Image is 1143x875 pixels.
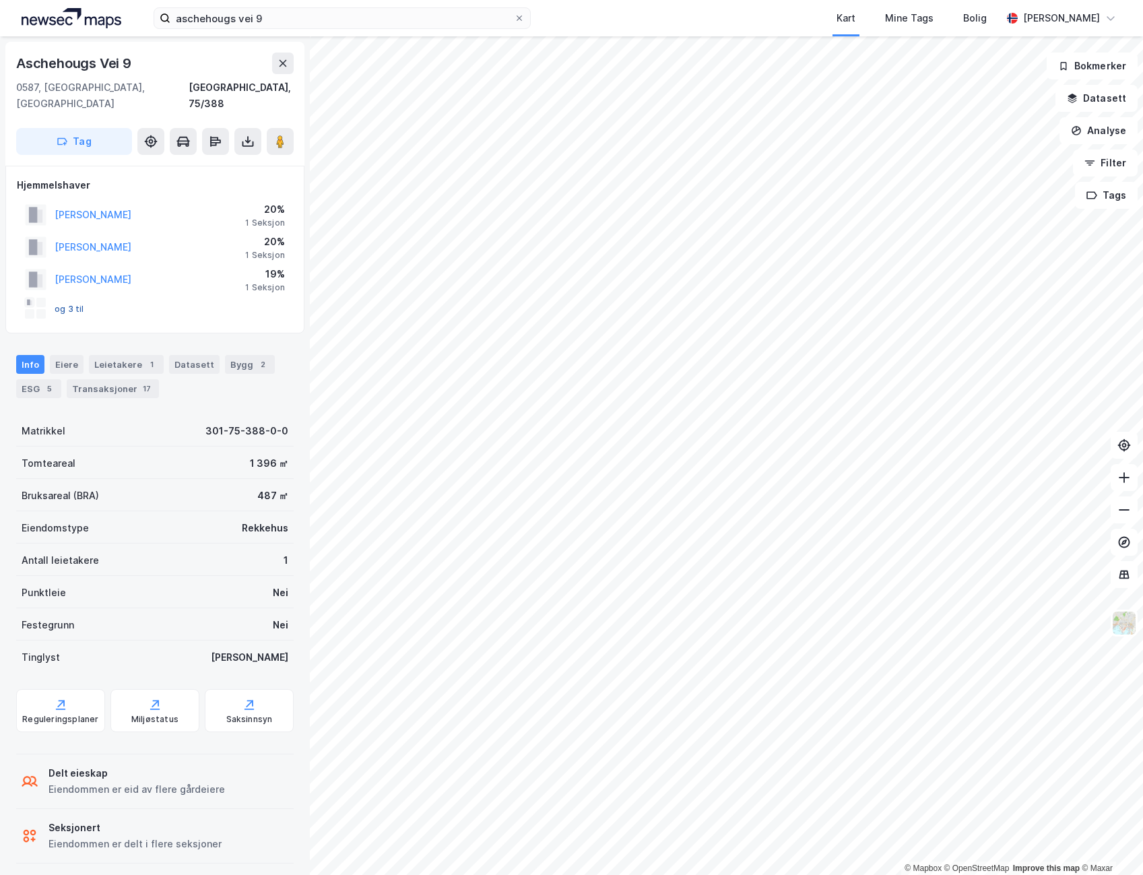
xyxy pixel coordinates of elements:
div: 1 [284,552,288,569]
div: Leietakere [89,355,164,374]
div: Tinglyst [22,649,60,666]
div: 20% [245,201,285,218]
div: Mine Tags [885,10,934,26]
div: Delt eieskap [48,765,225,781]
div: Bolig [963,10,987,26]
div: [PERSON_NAME] [1023,10,1100,26]
div: [PERSON_NAME] [211,649,288,666]
div: Eiendommen er delt i flere seksjoner [48,836,222,852]
div: 1 396 ㎡ [250,455,288,472]
button: Bokmerker [1047,53,1138,79]
div: Hjemmelshaver [17,177,293,193]
img: logo.a4113a55bc3d86da70a041830d287a7e.svg [22,8,121,28]
div: 1 Seksjon [245,282,285,293]
a: Improve this map [1013,864,1080,873]
div: Info [16,355,44,374]
div: Kart [837,10,855,26]
div: Punktleie [22,585,66,601]
div: Eiendomstype [22,520,89,536]
div: Aschehougs Vei 9 [16,53,134,74]
div: Seksjonert [48,820,222,836]
div: Reguleringsplaner [22,714,98,725]
img: Z [1111,610,1137,636]
div: Antall leietakere [22,552,99,569]
div: Tomteareal [22,455,75,472]
div: Festegrunn [22,617,74,633]
button: Filter [1073,150,1138,176]
button: Tags [1075,182,1138,209]
div: [GEOGRAPHIC_DATA], 75/388 [189,79,294,112]
div: Matrikkel [22,423,65,439]
div: ESG [16,379,61,398]
div: Bruksareal (BRA) [22,488,99,504]
a: Mapbox [905,864,942,873]
div: Nei [273,585,288,601]
div: Transaksjoner [67,379,159,398]
div: Bygg [225,355,275,374]
div: 17 [140,382,154,395]
div: Datasett [169,355,220,374]
div: 19% [245,266,285,282]
div: Saksinnsyn [226,714,273,725]
div: 1 [145,358,158,371]
div: 1 Seksjon [245,250,285,261]
a: OpenStreetMap [944,864,1010,873]
iframe: Chat Widget [1076,810,1143,875]
button: Analyse [1059,117,1138,144]
div: Miljøstatus [131,714,178,725]
div: 0587, [GEOGRAPHIC_DATA], [GEOGRAPHIC_DATA] [16,79,189,112]
div: 2 [256,358,269,371]
div: Eiere [50,355,84,374]
div: 301-75-388-0-0 [205,423,288,439]
div: 487 ㎡ [257,488,288,504]
input: Søk på adresse, matrikkel, gårdeiere, leietakere eller personer [170,8,514,28]
div: 1 Seksjon [245,218,285,228]
div: Rekkehus [242,520,288,536]
button: Tag [16,128,132,155]
div: 5 [42,382,56,395]
div: Kontrollprogram for chat [1076,810,1143,875]
div: Nei [273,617,288,633]
div: 20% [245,234,285,250]
button: Datasett [1055,85,1138,112]
div: Eiendommen er eid av flere gårdeiere [48,781,225,798]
